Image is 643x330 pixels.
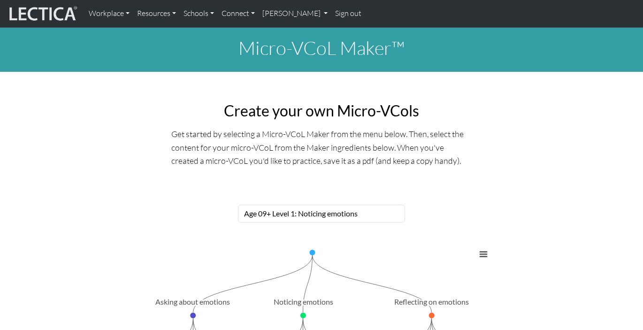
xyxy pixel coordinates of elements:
[331,4,365,23] a: Sign out
[477,248,490,261] button: View chart menu, Chart
[155,297,230,306] text: Asking about emotions
[394,297,469,306] text: Reflecting on emotions
[309,250,315,255] path: 0.0, value: 0.
[7,5,77,23] img: lecticalive
[218,4,259,23] a: Connect
[300,313,306,318] path: Noticing emotions, value: 0.
[190,313,196,318] path: Asking about emotions, value: 0.
[171,127,472,167] p: Get started by selecting a Micro-VCoL Maker from the menu below. Then, select the content for you...
[171,102,472,120] h2: Create your own Micro-VCols
[85,4,133,23] a: Workplace
[259,4,331,23] a: [PERSON_NAME]
[180,4,218,23] a: Schools
[133,4,180,23] a: Resources
[429,313,435,318] path: Reflecting on emotions, value: 0.
[274,297,333,306] text: Noticing emotions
